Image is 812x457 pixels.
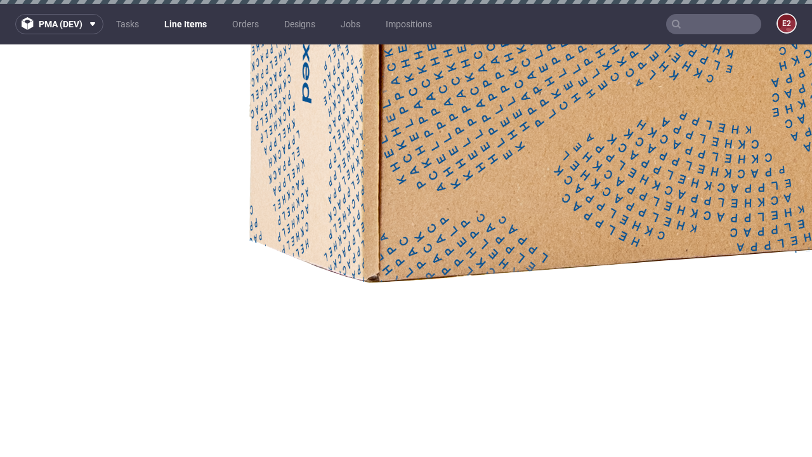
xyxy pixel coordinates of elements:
[333,14,368,34] a: Jobs
[15,14,103,34] button: pma (dev)
[157,14,214,34] a: Line Items
[39,20,82,29] span: pma (dev)
[277,14,323,34] a: Designs
[378,14,440,34] a: Impositions
[225,14,266,34] a: Orders
[778,15,796,32] figcaption: e2
[108,14,147,34] a: Tasks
